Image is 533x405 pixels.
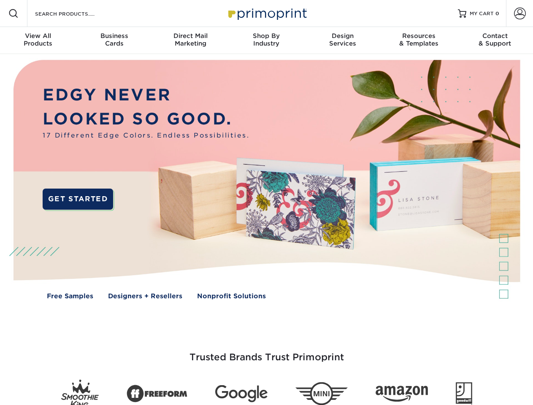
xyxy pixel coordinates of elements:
img: Amazon [376,386,428,402]
a: Resources& Templates [381,27,457,54]
div: Services [305,32,381,47]
div: Industry [228,32,304,47]
p: EDGY NEVER [43,83,249,107]
img: Primoprint [225,4,309,22]
p: LOOKED SO GOOD. [43,107,249,131]
a: Shop ByIndustry [228,27,304,54]
span: Design [305,32,381,40]
a: GET STARTED [43,189,113,210]
span: Resources [381,32,457,40]
span: 0 [495,11,499,16]
h3: Trusted Brands Trust Primoprint [20,332,514,373]
div: Marketing [152,32,228,47]
a: BusinessCards [76,27,152,54]
span: Shop By [228,32,304,40]
a: Designers + Resellers [108,292,182,301]
a: Direct MailMarketing [152,27,228,54]
span: MY CART [470,10,494,17]
a: Nonprofit Solutions [197,292,266,301]
div: & Support [457,32,533,47]
div: Cards [76,32,152,47]
span: 17 Different Edge Colors. Endless Possibilities. [43,131,249,140]
img: Goodwill [456,382,472,405]
a: Contact& Support [457,27,533,54]
input: SEARCH PRODUCTS..... [34,8,116,19]
span: Contact [457,32,533,40]
a: DesignServices [305,27,381,54]
div: & Templates [381,32,457,47]
a: Free Samples [47,292,93,301]
span: Business [76,32,152,40]
span: Direct Mail [152,32,228,40]
img: Google [215,385,268,402]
